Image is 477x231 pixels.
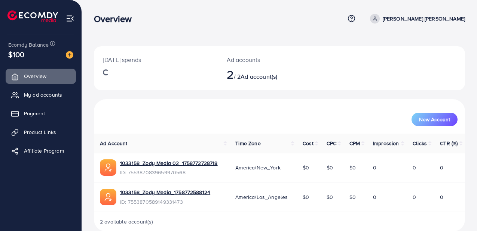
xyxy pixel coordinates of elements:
span: 0 [413,164,416,171]
span: 0 [440,164,443,171]
a: Overview [6,69,76,84]
span: 2 [227,66,234,83]
span: Ecomdy Balance [8,41,49,49]
img: ic-ads-acc.e4c84228.svg [100,189,116,205]
p: [PERSON_NAME] [PERSON_NAME] [383,14,465,23]
span: Ad account(s) [241,72,277,81]
span: ID: 7553870839659970568 [120,169,218,176]
span: $100 [8,49,25,60]
a: Payment [6,106,76,121]
span: Affiliate Program [24,147,64,154]
h3: Overview [94,13,138,24]
span: $0 [349,193,356,201]
span: 0 [373,193,376,201]
p: [DATE] spends [103,55,209,64]
span: New Account [419,117,450,122]
span: My ad accounts [24,91,62,99]
a: 1033158_Zody Media 02_1758772728718 [120,159,218,167]
a: 1033158_Zody Media_1758772588124 [120,188,210,196]
span: $0 [303,164,309,171]
span: CPC [327,140,336,147]
img: image [66,51,73,59]
span: 0 [440,193,443,201]
a: [PERSON_NAME] [PERSON_NAME] [367,14,465,24]
span: America/Los_Angeles [235,193,288,201]
span: Time Zone [235,140,260,147]
span: 0 [373,164,376,171]
span: Payment [24,110,45,117]
span: Cost [303,140,314,147]
p: Ad accounts [227,55,302,64]
h2: / 2 [227,67,302,81]
span: Clicks [413,140,427,147]
span: $0 [327,193,333,201]
img: ic-ads-acc.e4c84228.svg [100,159,116,176]
span: $0 [327,164,333,171]
span: CPM [349,140,360,147]
span: Impression [373,140,399,147]
a: Product Links [6,125,76,140]
span: $0 [349,164,356,171]
span: Ad Account [100,140,128,147]
span: ID: 7553870589149331473 [120,198,210,206]
span: 2 available account(s) [100,218,153,225]
a: Affiliate Program [6,143,76,158]
button: New Account [412,113,458,126]
span: America/New_York [235,164,281,171]
img: menu [66,14,74,23]
span: 0 [413,193,416,201]
span: Overview [24,72,46,80]
img: logo [7,10,58,22]
span: Product Links [24,128,56,136]
a: My ad accounts [6,87,76,102]
span: CTR (%) [440,140,458,147]
span: $0 [303,193,309,201]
